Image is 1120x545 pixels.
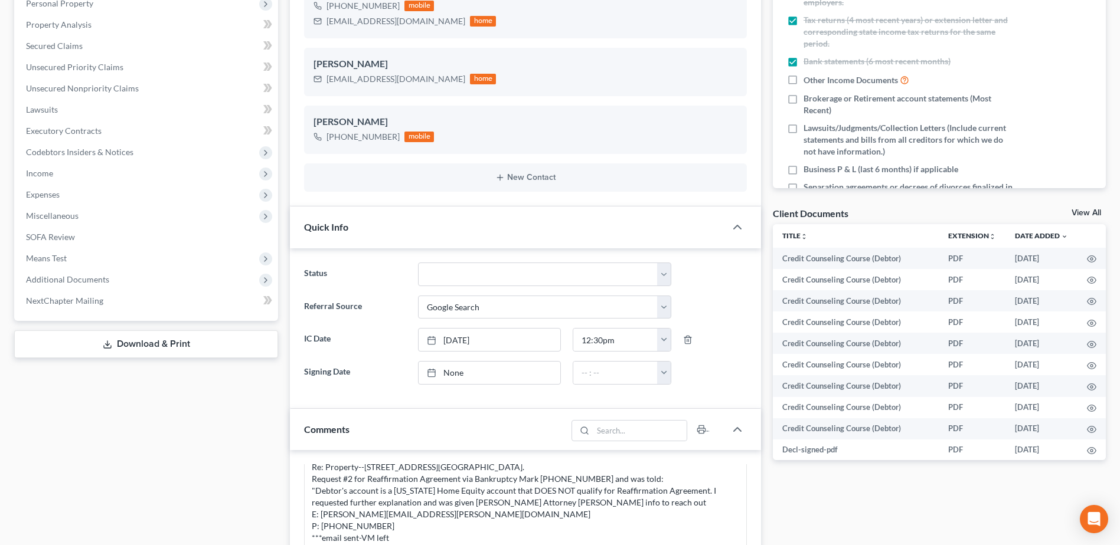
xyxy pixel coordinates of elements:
[17,57,278,78] a: Unsecured Priority Claims
[773,375,939,396] td: Credit Counseling Course (Debtor)
[1005,375,1077,396] td: [DATE]
[298,262,412,286] label: Status
[939,290,1005,311] td: PDF
[26,232,75,242] span: SOFA Review
[17,14,278,35] a: Property Analysis
[1072,209,1101,217] a: View All
[298,328,412,352] label: IC Date
[939,375,1005,396] td: PDF
[298,296,412,319] label: Referral Source
[404,132,434,142] div: mobile
[26,147,133,157] span: Codebtors Insiders & Notices
[17,120,278,142] a: Executory Contracts
[304,423,350,435] span: Comments
[312,461,739,544] div: Re: Property--[STREET_ADDRESS][GEOGRAPHIC_DATA]. Request #2 for Reaffirmation Agreement via Bankr...
[1061,233,1068,240] i: expand_more
[304,221,348,232] span: Quick Info
[1080,505,1108,533] div: Open Intercom Messenger
[298,361,412,385] label: Signing Date
[1005,333,1077,354] td: [DATE]
[14,330,278,358] a: Download & Print
[939,333,1005,354] td: PDF
[17,35,278,57] a: Secured Claims
[17,78,278,99] a: Unsecured Nonpriority Claims
[1005,354,1077,375] td: [DATE]
[939,354,1005,375] td: PDF
[1005,248,1077,269] td: [DATE]
[1005,290,1077,311] td: [DATE]
[573,329,658,351] input: -- : --
[26,104,58,114] span: Lawsuits
[1005,311,1077,333] td: [DATE]
[17,226,278,248] a: SOFA Review
[26,126,102,136] span: Executory Contracts
[26,19,92,29] span: Property Analysis
[17,99,278,120] a: Lawsuits
[782,231,808,240] a: Titleunfold_more
[773,207,848,219] div: Client Documents
[1005,418,1077,439] td: [DATE]
[26,62,123,72] span: Unsecured Priority Claims
[326,15,465,27] div: [EMAIL_ADDRESS][DOMAIN_NAME]
[326,131,400,143] div: [PHONE_NUMBER]
[26,83,139,93] span: Unsecured Nonpriority Claims
[26,211,79,221] span: Miscellaneous
[26,168,53,178] span: Income
[26,274,109,284] span: Additional Documents
[1005,439,1077,461] td: [DATE]
[1005,397,1077,418] td: [DATE]
[314,173,737,182] button: New Contact
[804,55,951,67] span: Bank statements (6 most recent months)
[773,290,939,311] td: Credit Counseling Course (Debtor)
[419,362,560,384] a: None
[326,73,465,85] div: [EMAIL_ADDRESS][DOMAIN_NAME]
[804,163,958,175] span: Business P & L (last 6 months) if applicable
[404,1,434,11] div: mobile
[419,329,560,351] a: [DATE]
[804,93,1013,116] span: Brokerage or Retirement account statements (Most Recent)
[573,362,658,384] input: -- : --
[773,248,939,269] td: Credit Counseling Course (Debtor)
[773,397,939,418] td: Credit Counseling Course (Debtor)
[939,248,1005,269] td: PDF
[939,439,1005,461] td: PDF
[26,253,67,263] span: Means Test
[989,233,996,240] i: unfold_more
[470,74,496,84] div: home
[801,233,808,240] i: unfold_more
[17,290,278,311] a: NextChapter Mailing
[773,354,939,375] td: Credit Counseling Course (Debtor)
[939,397,1005,418] td: PDF
[26,41,83,51] span: Secured Claims
[804,14,1013,50] span: Tax returns (4 most recent years) or extension letter and corresponding state income tax returns ...
[470,16,496,27] div: home
[314,57,737,71] div: [PERSON_NAME]
[939,418,1005,439] td: PDF
[804,181,1013,205] span: Separation agreements or decrees of divorces finalized in the past 2 years
[26,189,60,199] span: Expenses
[1005,269,1077,290] td: [DATE]
[773,418,939,439] td: Credit Counseling Course (Debtor)
[948,231,996,240] a: Extensionunfold_more
[773,333,939,354] td: Credit Counseling Course (Debtor)
[314,115,737,129] div: [PERSON_NAME]
[804,122,1013,157] span: Lawsuits/Judgments/Collection Letters (Include current statements and bills from all creditors fo...
[773,311,939,333] td: Credit Counseling Course (Debtor)
[1015,231,1068,240] a: Date Added expand_more
[773,439,939,461] td: Decl-signed-pdf
[593,421,687,441] input: Search...
[804,74,898,86] span: Other Income Documents
[939,311,1005,333] td: PDF
[773,269,939,290] td: Credit Counseling Course (Debtor)
[26,296,103,306] span: NextChapter Mailing
[939,269,1005,290] td: PDF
